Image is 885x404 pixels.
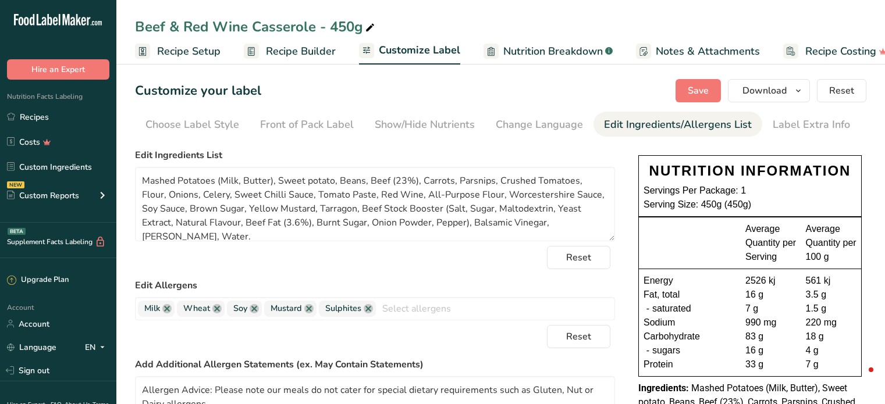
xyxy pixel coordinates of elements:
[728,79,810,102] button: Download
[503,44,603,59] span: Nutrition Breakdown
[745,330,797,344] div: 83 g
[183,302,210,315] span: Wheat
[135,16,377,37] div: Beef & Red Wine Casserole - 450g
[325,302,361,315] span: Sulphites
[745,288,797,302] div: 16 g
[644,160,856,181] div: NUTRITION INFORMATION
[806,288,857,302] div: 3.5 g
[638,382,689,394] span: Ingredients:
[157,44,221,59] span: Recipe Setup
[644,184,856,198] div: Servings Per Package: 1
[266,44,336,59] span: Recipe Builder
[644,288,680,302] span: Fat, total
[817,79,866,102] button: Reset
[7,181,24,188] div: NEW
[496,117,583,133] div: Change Language
[376,299,614,317] input: Select allergens
[745,316,797,330] div: 990 mg
[566,251,591,264] span: Reset
[745,274,797,288] div: 2526 kj
[644,344,652,357] div: -
[806,344,857,357] div: 4 g
[773,117,850,133] div: Label Extra Info
[745,302,797,316] div: 7 g
[805,44,876,59] span: Recipe Costing
[656,44,760,59] span: Notes & Attachments
[145,117,239,133] div: Choose Label Style
[742,84,787,98] span: Download
[135,357,615,371] label: Add Additional Allergen Statements (ex. May Contain Statements)
[135,278,615,292] label: Edit Allergens
[806,274,857,288] div: 561 kj
[85,340,109,354] div: EN
[806,330,857,344] div: 18 g
[547,246,610,269] button: Reset
[652,344,680,357] span: sugars
[359,37,460,65] a: Customize Label
[271,302,302,315] span: Mustard
[676,79,721,102] button: Save
[144,302,160,315] span: Milk
[636,38,760,65] a: Notes & Attachments
[644,330,700,344] span: Carbohydrate
[644,198,856,212] div: Serving Size: 450g (450g)
[644,316,675,330] span: Sodium
[745,344,797,357] div: 16 g
[547,325,610,348] button: Reset
[135,148,615,162] label: Edit Ingredients List
[8,228,26,235] div: BETA
[745,357,797,371] div: 33 g
[644,302,652,316] div: -
[806,357,857,371] div: 7 g
[233,302,247,315] span: Soy
[135,81,261,101] h1: Customize your label
[260,117,354,133] div: Front of Pack Label
[379,42,460,58] span: Customize Label
[829,84,854,98] span: Reset
[484,38,613,65] a: Nutrition Breakdown
[566,330,591,344] span: Reset
[604,117,752,133] div: Edit Ingredients/Allergens List
[375,117,475,133] div: Show/Hide Nutrients
[688,84,709,98] span: Save
[806,316,857,330] div: 220 mg
[644,274,673,288] span: Energy
[806,222,857,264] div: Average Quantity per 100 g
[644,357,673,371] span: Protein
[135,38,221,65] a: Recipe Setup
[7,190,79,202] div: Custom Reports
[244,38,336,65] a: Recipe Builder
[806,302,857,316] div: 1.5 g
[7,337,56,357] a: Language
[7,59,109,80] button: Hire an Expert
[7,274,69,286] div: Upgrade Plan
[745,222,797,264] div: Average Quantity per Serving
[652,302,691,316] span: saturated
[845,364,873,392] iframe: Intercom live chat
